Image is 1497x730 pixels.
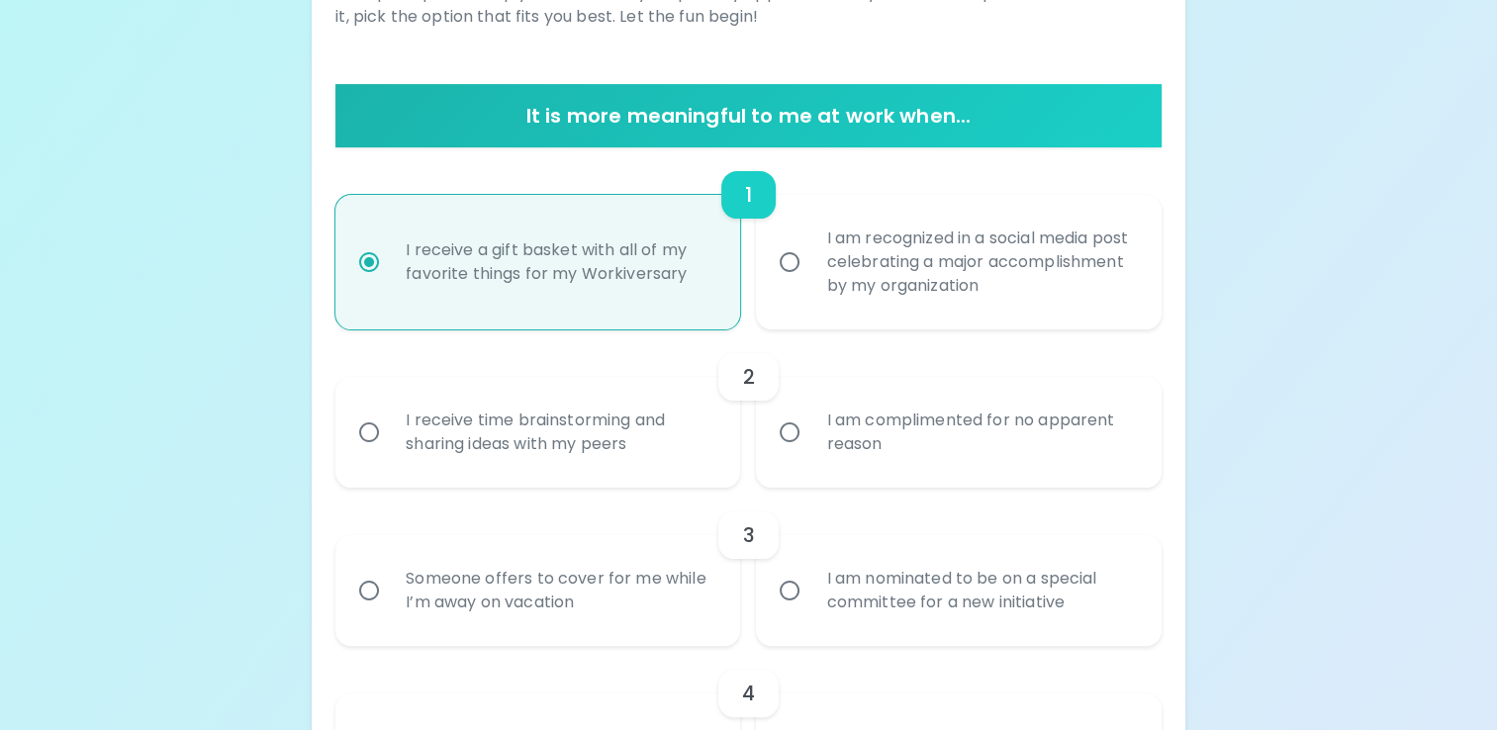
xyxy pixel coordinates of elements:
h6: 1 [745,179,752,211]
div: Someone offers to cover for me while I’m away on vacation [390,543,729,638]
div: I receive time brainstorming and sharing ideas with my peers [390,385,729,480]
div: choice-group-check [335,147,1162,329]
div: choice-group-check [335,329,1162,488]
h6: 2 [742,361,754,393]
h6: 3 [742,519,754,551]
div: I am complimented for no apparent reason [810,385,1150,480]
div: I am recognized in a social media post celebrating a major accomplishment by my organization [810,203,1150,321]
div: I am nominated to be on a special committee for a new initiative [810,543,1150,638]
div: choice-group-check [335,488,1162,646]
h6: It is more meaningful to me at work when... [343,100,1154,132]
h6: 4 [742,678,755,709]
div: I receive a gift basket with all of my favorite things for my Workiversary [390,215,729,310]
